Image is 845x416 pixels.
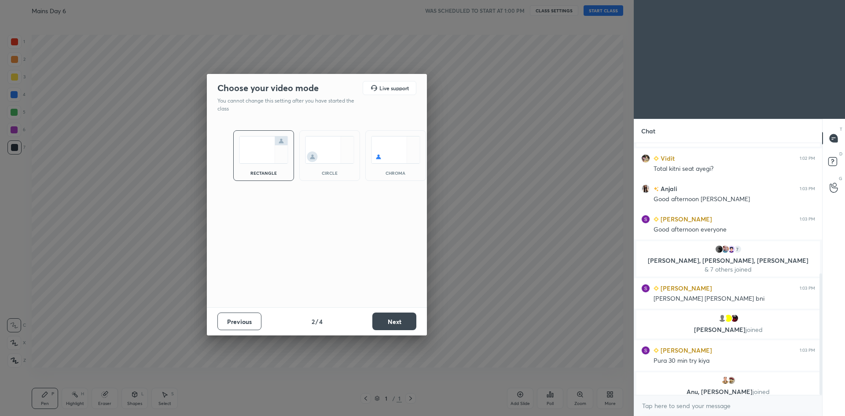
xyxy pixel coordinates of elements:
div: 7 [733,245,742,254]
img: Learner_Badge_beginner_1_8b307cf2a0.svg [654,348,659,353]
img: default.png [718,314,727,323]
div: [PERSON_NAME] [PERSON_NAME] bni [654,295,815,303]
p: You cannot change this setting after you have started the class [217,97,360,113]
img: 3 [641,215,650,224]
span: joined [753,387,770,396]
p: D [839,151,842,157]
div: Good afternoon everyone [654,225,815,234]
p: [PERSON_NAME] [642,326,815,333]
div: circle [312,171,347,175]
h5: Live support [379,85,409,91]
div: chroma [378,171,413,175]
h6: Vidit [659,154,675,163]
h4: 4 [319,317,323,326]
img: 0e0487e415aa467995b32725cdea3053.jpg [641,184,650,193]
img: 3 [641,284,650,293]
div: 1:03 PM [800,286,815,291]
div: Pura 30 min try kiya [654,357,815,365]
img: 7e0d6d2ffc394448af08854bd46cd62c.jpg [730,314,739,323]
p: Chat [634,119,662,143]
img: 39abe9cba1a74a48a18b0c99ab5095af.jpg [715,245,724,254]
button: Next [372,313,416,330]
div: Good afternoon [PERSON_NAME] [654,195,815,204]
img: 1b9133860e824081830848aa73b3313d.jpg [721,245,730,254]
img: 3 [641,346,650,355]
div: 1:03 PM [800,348,815,353]
img: 064702da344f4028895ff4aceba9c44a.jpg [641,154,650,163]
h6: Anjali [659,184,677,193]
div: rectangle [246,171,281,175]
p: G [839,175,842,182]
p: Anu, [PERSON_NAME] [642,388,815,395]
img: 2a82479467ff4063b582168857f42067.jpg [721,376,730,385]
img: 57b09030de874212ae062dce3036ed80.jpg [727,376,736,385]
img: normalScreenIcon.ae25ed63.svg [239,136,288,164]
span: joined [746,325,763,334]
img: chromaScreenIcon.c19ab0a0.svg [371,136,420,164]
h6: [PERSON_NAME] [659,283,712,293]
img: circleScreenIcon.acc0effb.svg [305,136,354,164]
img: Learner_Badge_beginner_1_8b307cf2a0.svg [654,156,659,161]
div: 1:03 PM [800,217,815,222]
h4: 2 [312,317,315,326]
h6: [PERSON_NAME] [659,346,712,355]
div: grid [634,143,822,395]
div: Total kitni seat ayegi? [654,165,815,173]
p: [PERSON_NAME], [PERSON_NAME], [PERSON_NAME] [642,257,815,264]
h6: [PERSON_NAME] [659,214,712,224]
button: Previous [217,313,261,330]
p: T [840,126,842,133]
p: & 7 others joined [642,266,815,273]
img: Learner_Badge_beginner_1_8b307cf2a0.svg [654,286,659,291]
img: 20163381_7B02A932-FB53-4B41-9A14-656665D229CA.png [727,245,736,254]
img: Learner_Badge_beginner_1_8b307cf2a0.svg [654,217,659,222]
div: 1:03 PM [800,186,815,191]
div: 1:02 PM [800,156,815,161]
img: a8615aeb06a74f8d8ee082d321cf28fa.jpg [724,314,733,323]
img: no-rating-badge.077c3623.svg [654,187,659,191]
h4: / [316,317,318,326]
h2: Choose your video mode [217,82,319,94]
